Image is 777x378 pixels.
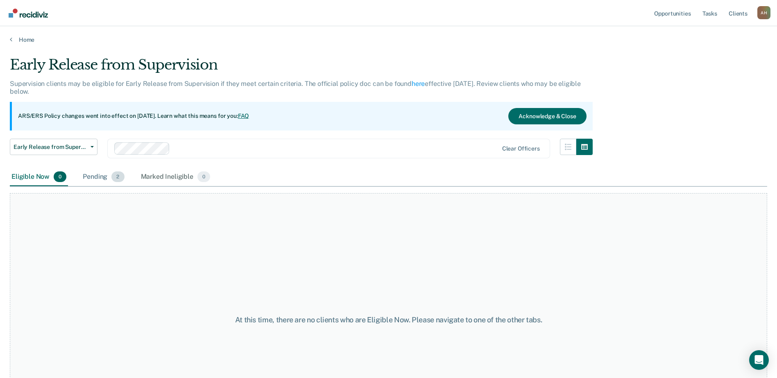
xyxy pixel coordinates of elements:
div: Marked Ineligible0 [139,168,212,186]
div: Clear officers [502,145,540,152]
div: At this time, there are no clients who are Eligible Now. Please navigate to one of the other tabs. [199,315,578,324]
button: Profile dropdown button [757,6,770,19]
button: Early Release from Supervision [10,139,97,155]
span: 0 [54,171,66,182]
a: Home [10,36,767,43]
img: Recidiviz [9,9,48,18]
p: Supervision clients may be eligible for Early Release from Supervision if they meet certain crite... [10,80,581,95]
a: here [412,80,425,88]
div: A H [757,6,770,19]
div: Early Release from Supervision [10,56,593,80]
button: Acknowledge & Close [508,108,586,124]
p: ARS/ERS Policy changes went into effect on [DATE]. Learn what this means for you: [18,112,249,120]
div: Open Intercom Messenger [749,350,769,370]
span: Early Release from Supervision [14,144,87,151]
a: FAQ [238,112,249,119]
span: 2 [111,171,124,182]
span: 0 [197,171,210,182]
div: Eligible Now0 [10,168,68,186]
div: Pending2 [81,168,126,186]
